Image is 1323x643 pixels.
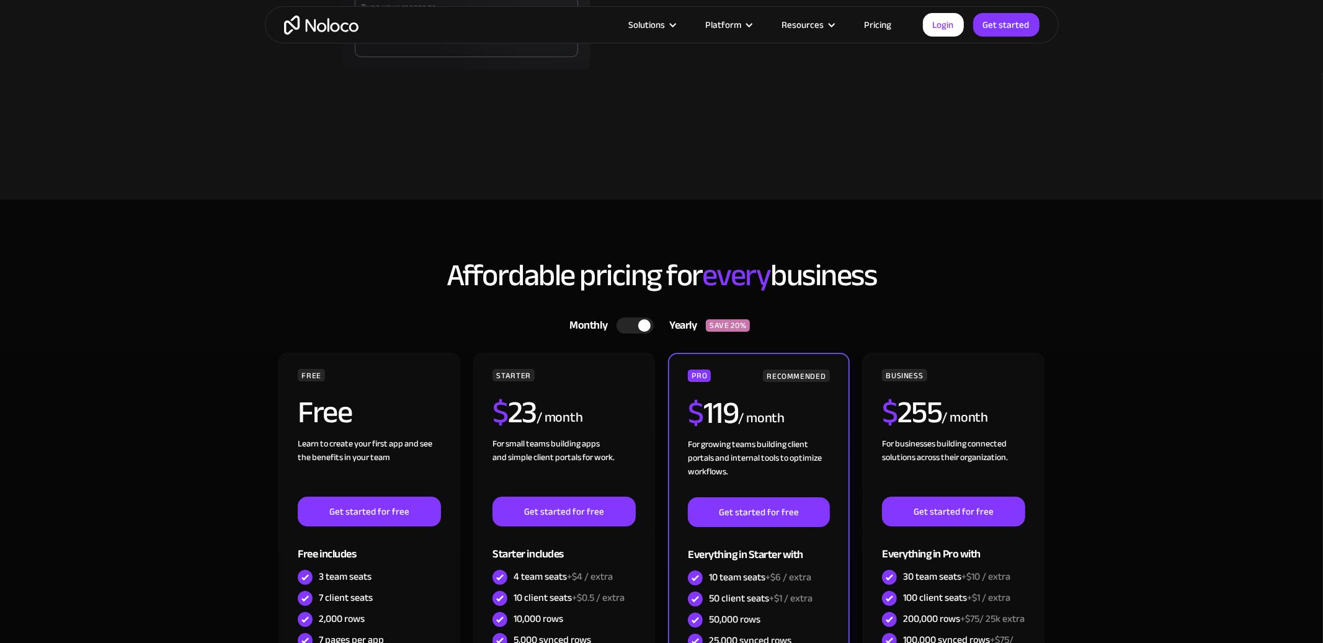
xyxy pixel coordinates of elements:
div: Solutions [629,17,666,33]
a: Pricing [849,17,907,33]
div: 10 client seats [514,591,625,605]
div: / month [537,408,583,428]
h2: 23 [492,397,537,428]
h2: Affordable pricing for business [277,259,1046,292]
div: Yearly [654,316,706,335]
a: Get started for free [882,497,1025,526]
a: Get started [973,13,1040,37]
div: Solutions [613,17,690,33]
span: $ [688,384,703,442]
span: $ [882,383,898,441]
div: RECOMMENDED [763,370,829,382]
div: Resources [767,17,849,33]
div: Resources [782,17,824,33]
div: Starter includes [492,526,635,567]
div: PRO [688,370,711,382]
a: Login [923,13,964,37]
div: For growing teams building client portals and internal tools to optimize workflows. [688,438,829,497]
span: every [702,246,771,304]
span: +$75/ 25k extra [960,610,1025,628]
div: Everything in Starter with [688,527,829,567]
div: SAVE 20% [706,319,750,332]
div: For businesses building connected solutions across their organization. ‍ [882,437,1025,497]
span: $ [492,383,508,441]
div: 10,000 rows [514,612,563,626]
div: 3 team seats [319,570,372,583]
div: BUSINESS [882,369,927,381]
div: STARTER [492,369,534,381]
div: 2,000 rows [319,612,365,626]
a: Get started for free [688,497,829,527]
div: Everything in Pro with [882,526,1025,567]
div: For small teams building apps and simple client portals for work. ‍ [492,437,635,497]
div: / month [738,409,785,428]
div: / month [942,408,988,428]
a: home [284,16,359,35]
span: +$6 / extra [765,568,811,587]
div: 30 team seats [903,570,1010,583]
h2: 119 [688,397,738,428]
a: Get started for free [492,497,635,526]
div: 50 client seats [709,592,813,605]
div: Free includes [298,526,440,567]
div: 4 team seats [514,570,613,583]
div: 7 client seats [319,591,373,605]
div: 10 team seats [709,570,811,584]
h2: Free [298,397,352,428]
div: Platform [706,17,742,33]
div: 50,000 rows [709,613,760,626]
a: Get started for free [298,497,440,526]
div: 200,000 rows [903,612,1025,626]
div: Platform [690,17,767,33]
div: FREE [298,369,325,381]
span: +$1 / extra [769,589,813,608]
span: +$10 / extra [961,567,1010,586]
span: +$4 / extra [567,567,613,586]
span: +$1 / extra [967,588,1010,607]
div: 100 client seats [903,591,1010,605]
span: +$0.5 / extra [572,588,625,607]
div: Monthly [555,316,617,335]
div: Learn to create your first app and see the benefits in your team ‍ [298,437,440,497]
h2: 255 [882,397,942,428]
